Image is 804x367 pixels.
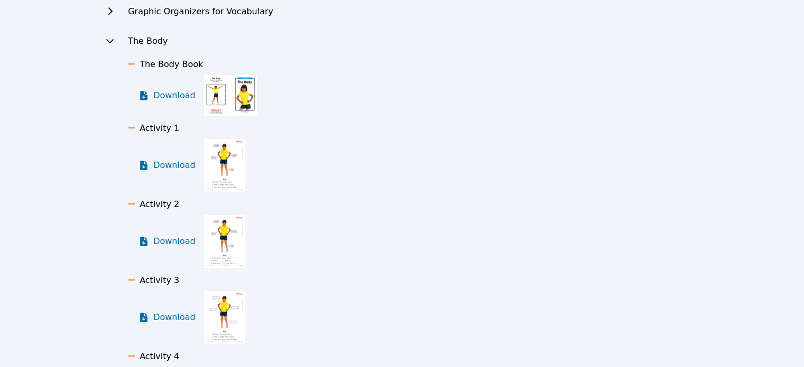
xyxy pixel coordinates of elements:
img: Activity 1 [204,139,245,192]
span: Download [153,159,196,172]
span: Activity 1 [140,123,179,133]
a: Download [138,139,196,192]
img: Activity 3 [204,291,245,344]
span: Download [153,311,196,324]
a: Download [138,291,196,344]
span: Download [153,235,196,248]
img: The Body Book [204,75,257,116]
a: Download [138,215,196,268]
img: Activity 2 [204,215,245,268]
span: Activity 3 [140,275,179,285]
span: The Body Book [140,59,203,69]
span: Download [153,89,196,102]
h2: Graphic Organizers for Vocabulary [128,5,273,18]
span: Activity 4 [140,351,179,361]
h2: The Body [128,35,168,48]
a: Download [138,75,196,116]
span: Activity 2 [140,199,179,209]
